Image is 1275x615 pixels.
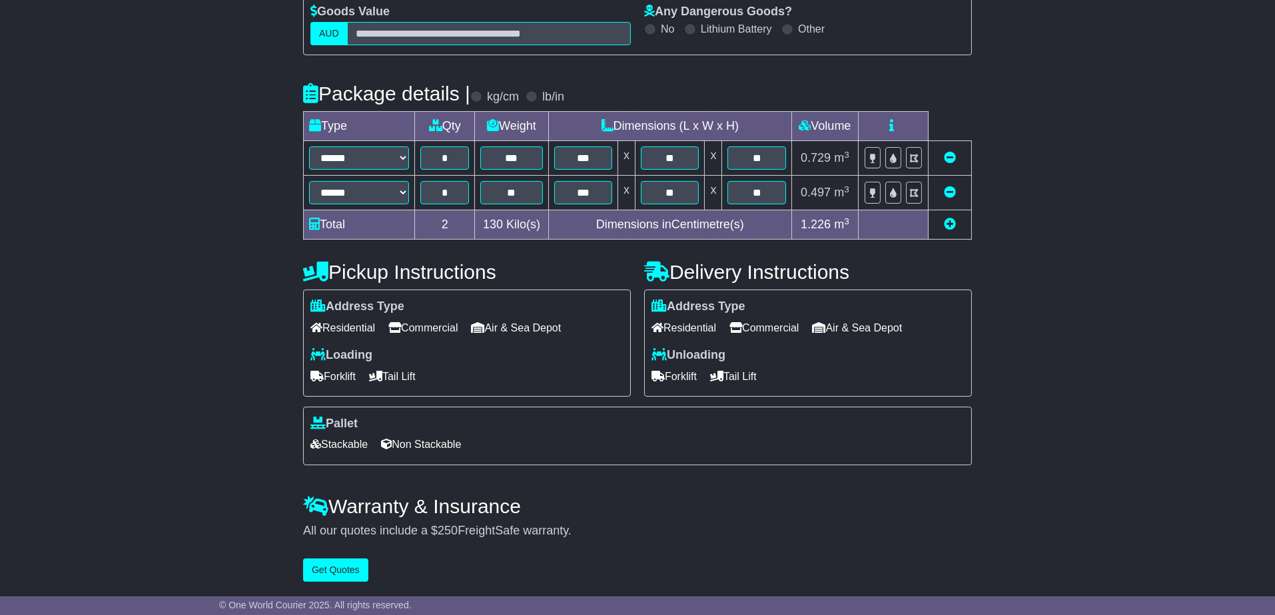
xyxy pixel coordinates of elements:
td: Total [304,210,415,240]
span: 250 [438,524,458,537]
span: Residential [651,317,716,338]
label: kg/cm [487,90,519,104]
sup: 3 [844,184,849,194]
span: 0.497 [801,186,831,199]
span: Commercial [729,317,799,338]
span: 0.729 [801,151,831,164]
label: Goods Value [310,5,390,19]
a: Remove this item [944,151,956,164]
span: Forklift [310,366,356,387]
span: 1.226 [801,218,831,231]
span: Air & Sea Depot [813,317,903,338]
label: Other [798,23,825,35]
td: 2 [414,210,475,240]
span: Non Stackable [381,434,461,455]
td: Weight [475,112,548,141]
span: Air & Sea Depot [472,317,562,338]
span: Tail Lift [710,366,757,387]
span: Tail Lift [369,366,416,387]
label: Address Type [651,300,745,314]
label: Loading [310,348,372,363]
sup: 3 [844,216,849,226]
span: m [834,218,849,231]
h4: Package details | [303,83,470,104]
sup: 3 [844,150,849,160]
td: x [705,176,722,210]
label: Unloading [651,348,725,363]
a: Add new item [944,218,956,231]
td: Volume [791,112,858,141]
h4: Pickup Instructions [303,261,631,283]
td: Dimensions (L x W x H) [548,112,791,141]
span: m [834,151,849,164]
button: Get Quotes [303,558,368,582]
label: lb/in [542,90,564,104]
span: Stackable [310,434,368,455]
span: m [834,186,849,199]
span: 130 [483,218,503,231]
td: Dimensions in Centimetre(s) [548,210,791,240]
span: Commercial [388,317,458,338]
label: No [661,23,674,35]
label: AUD [310,22,348,45]
td: Qty [414,112,475,141]
a: Remove this item [944,186,956,199]
td: x [618,176,636,210]
div: All our quotes include a $ FreightSafe warranty. [303,524,972,538]
h4: Delivery Instructions [644,261,972,283]
label: Any Dangerous Goods? [644,5,792,19]
td: Kilo(s) [475,210,548,240]
td: x [618,141,636,176]
h4: Warranty & Insurance [303,495,972,517]
label: Lithium Battery [701,23,772,35]
label: Address Type [310,300,404,314]
td: Type [304,112,415,141]
td: x [705,141,722,176]
span: © One World Courier 2025. All rights reserved. [219,600,412,610]
span: Residential [310,317,375,338]
label: Pallet [310,417,358,431]
span: Forklift [651,366,697,387]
